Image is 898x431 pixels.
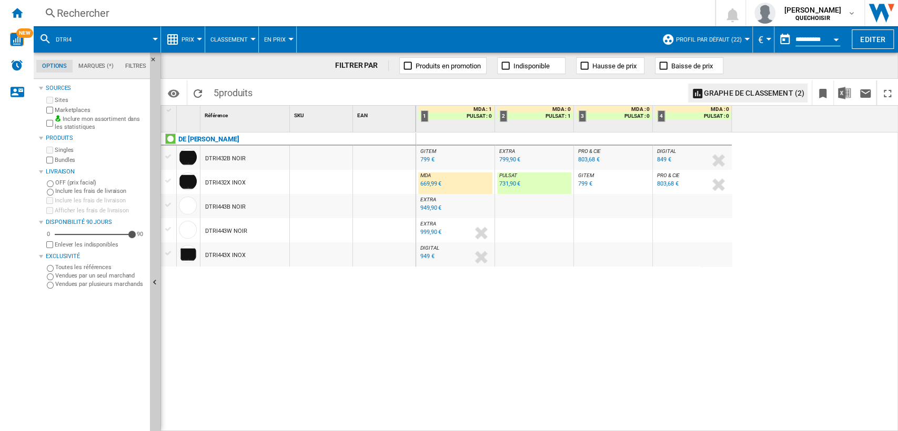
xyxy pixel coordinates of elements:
[688,84,808,102] button: Graphe de classement (2)
[150,53,163,71] button: Masquer
[47,273,54,280] input: Vendues par un seul marchand
[181,26,199,53] button: Prix
[499,180,520,187] div: 731,90 €
[55,241,146,249] label: Enlever les indisponibles
[73,60,119,73] md-tab-item: Marques (*)
[166,26,199,53] div: Prix
[497,172,571,197] div: PULSAT 731,90 €
[16,28,33,38] span: NEW
[55,106,146,114] label: Marketplaces
[205,147,246,171] div: DTRI432B NOIR
[497,112,573,120] div: PULSAT : 1
[578,156,599,163] div: 803,68 €
[203,106,289,122] div: Référence Sort None
[11,59,23,71] img: alerts-logo.svg
[498,155,520,165] div: Mise à jour : mardi 23 septembre 2025 00:05
[46,252,146,261] div: Exclusivité
[55,207,146,214] label: Afficher les frais de livraison
[419,179,441,189] div: Mise à jour : mardi 23 septembre 2025 09:16
[418,197,492,221] div: EXTRA 949,90 €
[355,106,416,122] div: EAN Sort None
[655,179,678,189] div: Mise à jour : mardi 23 septembre 2025 10:46
[578,148,601,154] span: PRO & CIE
[335,60,389,71] div: FILTRER PAR
[55,272,146,280] label: Vendues par un seul marchand
[579,110,586,122] div: 3
[419,203,441,213] div: Mise à jour : mardi 23 septembre 2025 00:05
[658,110,665,122] div: 4
[498,179,520,189] div: Mise à jour : mardi 23 septembre 2025 09:01
[418,245,492,269] div: DIGITAL 949 €
[513,62,550,70] span: Indisponible
[208,80,258,102] span: 5
[499,148,515,154] span: EXTRA
[499,172,517,178] span: PULSAT
[55,115,61,121] img: mysite-bg-18x18.png
[421,110,428,122] div: 1
[46,207,53,214] input: Afficher les frais de livraison
[181,36,194,43] span: Prix
[419,155,435,165] div: Mise à jour : mardi 23 septembre 2025 04:09
[655,155,671,165] div: Mise à jour : mardi 23 septembre 2025 08:03
[418,172,492,197] div: MDA 669,99 €
[662,26,747,53] div: Profil par défaut (22)
[420,180,441,187] div: 669,99 €
[46,241,53,248] input: Afficher les frais de livraison
[210,26,253,53] div: Classement
[758,34,763,45] span: €
[55,96,146,104] label: Sites
[418,112,495,120] div: PULSAT : 0
[577,179,592,189] div: Mise à jour : mardi 23 septembre 2025 04:09
[46,147,53,153] input: Singles
[420,245,439,251] span: DIGITAL
[55,187,146,195] label: Inclure les frais de livraison
[264,26,291,53] button: En Prix
[47,265,54,272] input: Toutes les références
[420,148,436,154] span: GITEM
[855,80,876,105] button: Envoyer ce rapport par email
[419,227,441,238] div: Mise à jour : mardi 23 septembre 2025 00:12
[418,106,495,112] div: MDA : 1
[834,80,855,105] button: Télécharger au format Excel
[205,112,228,118] span: Référence
[355,106,416,122] div: Sort None
[294,112,304,118] span: SKU
[47,180,54,187] input: OFF (prix facial)
[47,282,54,289] input: Vendues par plusieurs marchands
[655,172,730,197] div: PRO & CIE 803,68 €
[357,112,368,118] span: EAN
[292,106,352,122] div: Sort None
[187,80,208,105] button: Recharger
[203,106,289,122] div: Sort None
[576,148,650,172] div: PRO & CIE 803,68 €
[46,117,53,130] input: Inclure mon assortiment dans les statistiques
[179,106,200,122] div: Sort None
[838,87,851,99] img: excel-24x24.png
[499,156,520,163] div: 799,90 €
[55,115,146,131] label: Inclure mon assortiment dans les statistiques
[684,80,812,106] div: Sélectionnez 1 à 3 sites en cliquant sur les cellules afin d'afficher un graphe de classement
[655,106,732,132] div: 4 MDA : 0 PULSAT : 0
[46,84,146,93] div: Sources
[576,106,652,112] div: MDA : 0
[578,180,592,187] div: 799 €
[419,251,435,262] div: Mise à jour : mardi 23 septembre 2025 08:03
[39,26,155,53] div: DTRI4
[671,62,713,70] span: Baisse de prix
[576,57,644,74] button: Hausse de prix
[56,26,82,53] button: DTRI4
[44,230,53,238] div: 0
[784,5,841,15] span: [PERSON_NAME]
[10,33,24,46] img: wise-card.svg
[655,148,730,172] div: DIGITAL 849 €
[47,189,54,196] input: Inclure les frais de livraison
[592,62,637,70] span: Hausse de prix
[163,84,184,102] button: Options
[420,156,435,163] div: 799 €
[46,134,146,142] div: Produits
[134,230,146,238] div: 90
[55,263,146,271] label: Toutes les références
[46,107,53,114] input: Marketplaces
[418,106,495,132] div: 1 MDA : 1 PULSAT : 0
